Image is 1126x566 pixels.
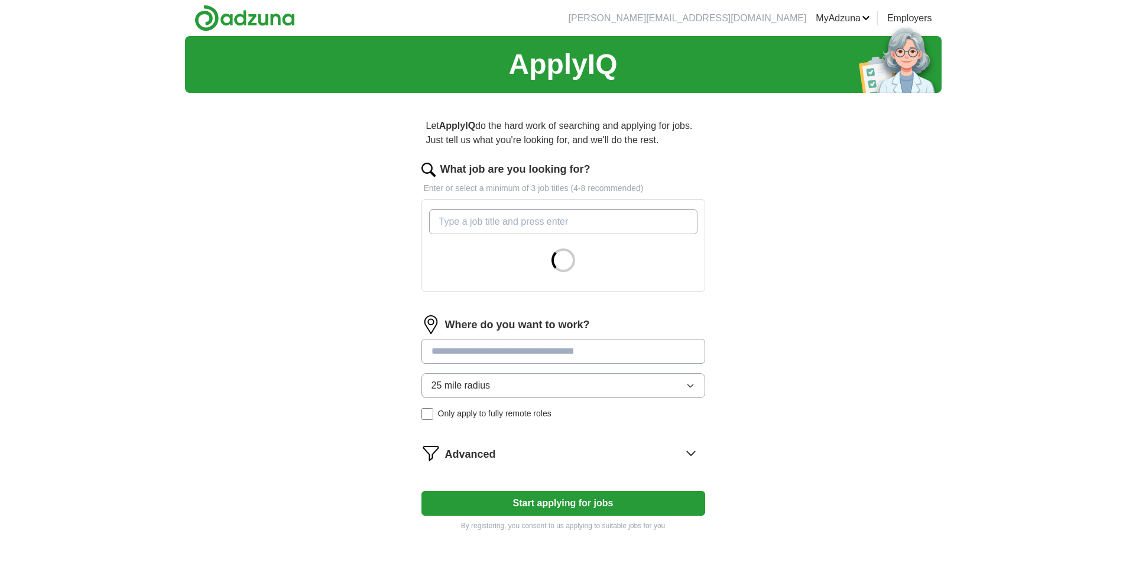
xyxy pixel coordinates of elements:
[421,444,440,462] img: filter
[445,317,590,333] label: Where do you want to work?
[421,373,705,398] button: 25 mile radius
[421,408,433,420] input: Only apply to fully remote roles
[569,11,807,25] li: [PERSON_NAME][EMAIL_ADDRESS][DOMAIN_NAME]
[438,407,551,420] span: Only apply to fully remote roles
[421,114,705,152] p: Let do the hard work of searching and applying for jobs. Just tell us what you're looking for, an...
[887,11,932,25] a: Employers
[431,379,491,393] span: 25 mile radius
[445,447,496,462] span: Advanced
[440,161,590,177] label: What job are you looking for?
[421,182,705,195] p: Enter or select a minimum of 3 job titles (4-8 recommended)
[429,209,697,234] input: Type a job title and press enter
[508,43,617,86] h1: ApplyIQ
[421,491,705,516] button: Start applying for jobs
[194,5,295,31] img: Adzuna logo
[421,315,440,334] img: location.png
[421,163,436,177] img: search.png
[816,11,870,25] a: MyAdzuna
[439,121,475,131] strong: ApplyIQ
[421,520,705,531] p: By registering, you consent to us applying to suitable jobs for you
